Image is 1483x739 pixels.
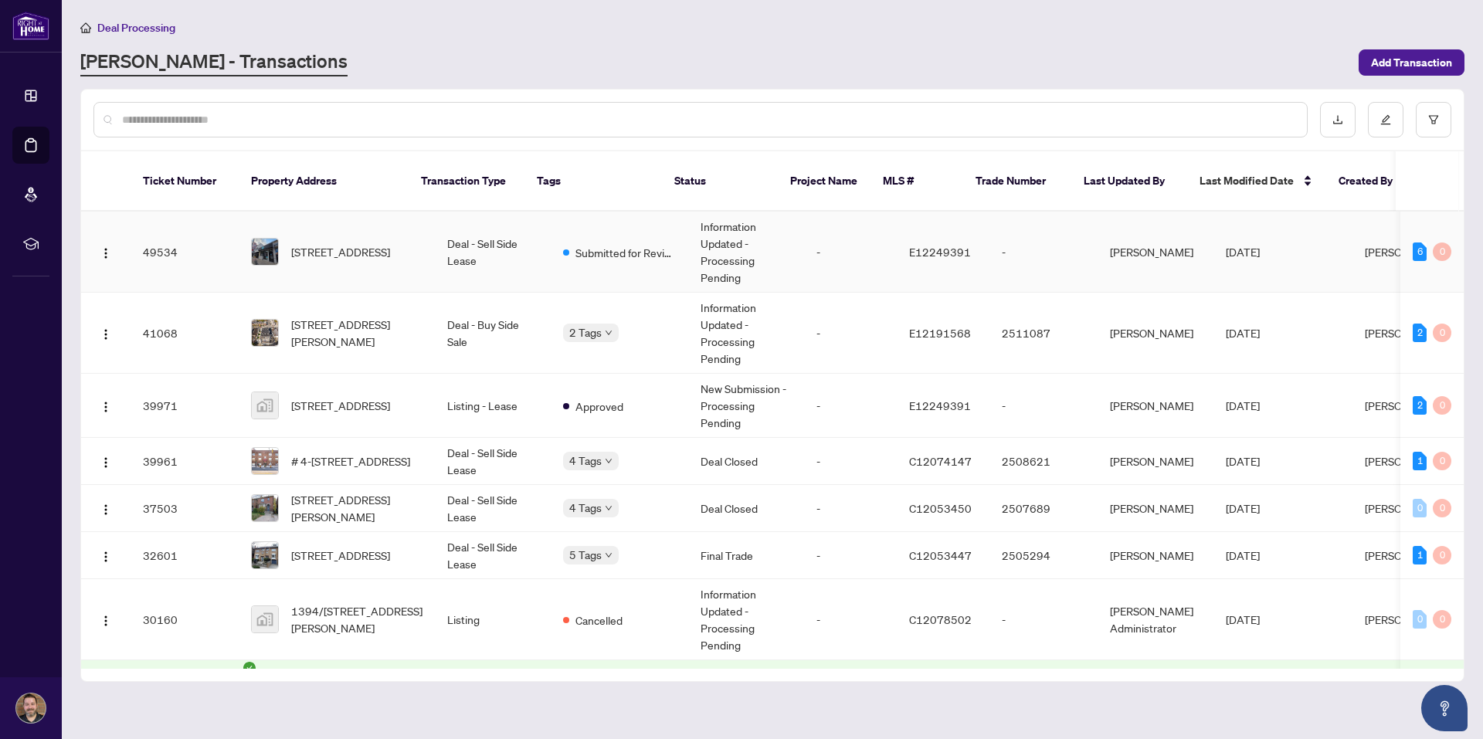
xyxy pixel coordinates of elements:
[778,151,870,212] th: Project Name
[291,453,410,470] span: # 4-[STREET_ADDRESS]
[252,542,278,568] img: thumbnail-img
[243,662,256,674] span: check-circle
[1413,396,1427,415] div: 2
[1428,114,1439,125] span: filter
[1413,452,1427,470] div: 1
[1098,212,1213,293] td: [PERSON_NAME]
[1226,245,1260,259] span: [DATE]
[909,398,971,412] span: E12249391
[1368,102,1403,137] button: edit
[1380,114,1391,125] span: edit
[93,449,118,473] button: Logo
[131,212,239,293] td: 49534
[1071,151,1187,212] th: Last Updated By
[909,454,972,468] span: C12074147
[435,438,551,485] td: Deal - Sell Side Lease
[989,374,1098,438] td: -
[1413,610,1427,629] div: 0
[239,151,409,212] th: Property Address
[291,316,423,350] span: [STREET_ADDRESS][PERSON_NAME]
[100,328,112,341] img: Logo
[1200,172,1294,189] span: Last Modified Date
[80,49,348,76] a: [PERSON_NAME] - Transactions
[569,452,602,470] span: 4 Tags
[989,579,1098,660] td: -
[93,496,118,520] button: Logo
[524,151,662,212] th: Tags
[1365,454,1448,468] span: [PERSON_NAME]
[688,579,804,660] td: Information Updated - Processing Pending
[131,485,239,532] td: 37503
[1332,114,1343,125] span: download
[575,612,623,629] span: Cancelled
[131,532,239,579] td: 32601
[1226,454,1260,468] span: [DATE]
[252,239,278,265] img: thumbnail-img
[1365,548,1448,562] span: [PERSON_NAME]
[1433,499,1451,517] div: 0
[688,438,804,485] td: Deal Closed
[435,579,551,660] td: Listing
[93,320,118,345] button: Logo
[1413,242,1427,261] div: 6
[131,374,239,438] td: 39971
[93,543,118,568] button: Logo
[16,693,46,723] img: Profile Icon
[575,244,676,261] span: Submitted for Review
[93,607,118,632] button: Logo
[435,212,551,293] td: Deal - Sell Side Lease
[989,212,1098,293] td: -
[1365,398,1448,412] span: [PERSON_NAME]
[409,151,524,212] th: Transaction Type
[1098,374,1213,438] td: [PERSON_NAME]
[1413,499,1427,517] div: 0
[252,320,278,346] img: thumbnail-img
[804,212,897,293] td: -
[435,293,551,374] td: Deal - Buy Side Sale
[100,615,112,627] img: Logo
[605,329,613,337] span: down
[252,606,278,632] img: thumbnail-img
[569,324,602,341] span: 2 Tags
[93,393,118,418] button: Logo
[909,326,971,340] span: E12191568
[688,374,804,438] td: New Submission - Processing Pending
[97,21,175,35] span: Deal Processing
[804,374,897,438] td: -
[804,579,897,660] td: -
[1365,326,1448,340] span: [PERSON_NAME]
[100,401,112,413] img: Logo
[909,612,972,626] span: C12078502
[12,12,49,40] img: logo
[1413,324,1427,342] div: 2
[252,392,278,419] img: thumbnail-img
[1365,612,1448,626] span: [PERSON_NAME]
[989,485,1098,532] td: 2507689
[989,532,1098,579] td: 2505294
[1098,579,1213,660] td: [PERSON_NAME] Administrator
[569,499,602,517] span: 4 Tags
[688,485,804,532] td: Deal Closed
[909,245,971,259] span: E12249391
[1433,452,1451,470] div: 0
[1433,610,1451,629] div: 0
[989,438,1098,485] td: 2508621
[435,485,551,532] td: Deal - Sell Side Lease
[80,22,91,33] span: home
[100,551,112,563] img: Logo
[1433,546,1451,564] div: 0
[1187,151,1326,212] th: Last Modified Date
[1365,501,1448,515] span: [PERSON_NAME]
[291,547,390,564] span: [STREET_ADDRESS]
[605,551,613,559] span: down
[1433,324,1451,342] div: 0
[1326,151,1419,212] th: Created By
[131,579,239,660] td: 30160
[252,448,278,474] img: thumbnail-img
[100,456,112,469] img: Logo
[1226,548,1260,562] span: [DATE]
[291,602,423,636] span: 1394/[STREET_ADDRESS][PERSON_NAME]
[435,374,551,438] td: Listing - Lease
[688,212,804,293] td: Information Updated - Processing Pending
[1226,612,1260,626] span: [DATE]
